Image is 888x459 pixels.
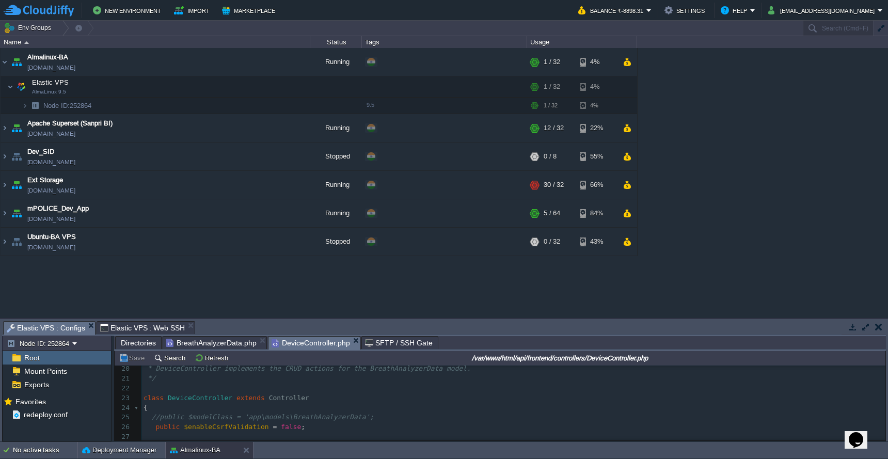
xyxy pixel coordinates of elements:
[311,36,361,48] div: Status
[578,4,646,17] button: Balance ₹-8898.31
[845,418,878,449] iframe: chat widget
[544,143,557,170] div: 0 / 8
[27,185,75,196] span: [DOMAIN_NAME]
[7,322,85,335] span: Elastic VPS : Configs
[43,102,70,109] span: Node ID:
[28,98,42,114] img: AMDAwAAAACH5BAEAAAAALAAAAAABAAEAAAICRAEAOw==
[273,423,277,431] span: =
[310,48,362,76] div: Running
[82,445,156,455] button: Deployment Manager
[166,337,257,349] span: BreathAnalyzerData.php
[121,337,156,349] span: Directories
[268,336,360,349] li: /var/www/html/api/frontend/controllers/DeviceController.php
[580,48,613,76] div: 4%
[9,143,24,170] img: AMDAwAAAACH5BAEAAAAALAAAAAABAAEAAAICRAEAOw==
[7,339,72,348] button: Node ID: 252864
[1,36,310,48] div: Name
[310,143,362,170] div: Stopped
[310,114,362,142] div: Running
[195,353,231,362] button: Refresh
[365,337,433,349] span: SFTP / SSH Gate
[115,413,132,422] div: 25
[9,171,24,199] img: AMDAwAAAACH5BAEAAAAALAAAAAABAAEAAAICRAEAOw==
[1,171,9,199] img: AMDAwAAAACH5BAEAAAAALAAAAAABAAEAAAICRAEAOw==
[154,353,188,362] button: Search
[580,143,613,170] div: 55%
[22,380,51,389] a: Exports
[115,422,132,432] div: 26
[544,114,564,142] div: 12 / 32
[27,203,89,214] a: mPOLICE_Dev_App
[115,364,132,374] div: 20
[580,76,613,97] div: 4%
[4,4,74,17] img: CloudJiffy
[152,413,374,421] span: //public $modelClass = 'app\models\BreathAnalyzerData';
[22,367,69,376] a: Mount Points
[24,41,29,44] img: AMDAwAAAACH5BAEAAAAALAAAAAABAAEAAAICRAEAOw==
[9,114,24,142] img: AMDAwAAAACH5BAEAAAAALAAAAAABAAEAAAICRAEAOw==
[544,48,560,76] div: 1 / 32
[580,114,613,142] div: 22%
[155,423,180,431] span: public
[27,214,75,224] a: [DOMAIN_NAME]
[27,175,63,185] a: Ext Storage
[31,78,70,86] a: Elastic VPSAlmaLinux 9.5
[544,171,564,199] div: 30 / 32
[1,48,9,76] img: AMDAwAAAACH5BAEAAAAALAAAAAABAAEAAAICRAEAOw==
[100,322,185,334] span: Elastic VPS : Web SSH
[115,393,132,403] div: 23
[580,228,613,256] div: 43%
[544,228,560,256] div: 0 / 32
[768,4,878,17] button: [EMAIL_ADDRESS][DOMAIN_NAME]
[27,129,75,139] a: [DOMAIN_NAME]
[184,423,268,431] span: $enableCsrfValidation
[13,397,47,406] span: Favorites
[31,78,70,87] span: Elastic VPS
[170,445,220,455] button: Almalinux-BA
[148,365,471,372] span: * DeviceController implements the CRUD actions for the BreathAnalyzerData model.
[13,442,77,458] div: No active tasks
[93,4,164,17] button: New Environment
[27,62,75,73] span: [DOMAIN_NAME]
[27,52,68,62] a: Almalinux-BA
[115,432,132,442] div: 27
[115,403,132,413] div: 24
[528,36,637,48] div: Usage
[119,353,148,362] button: Save
[144,404,148,411] span: {
[9,228,24,256] img: AMDAwAAAACH5BAEAAAAALAAAAAABAAEAAAICRAEAOw==
[544,199,560,227] div: 5 / 64
[22,353,41,362] span: Root
[362,36,527,48] div: Tags
[9,199,24,227] img: AMDAwAAAACH5BAEAAAAALAAAAAABAAEAAAICRAEAOw==
[174,4,213,17] button: Import
[32,89,66,95] span: AlmaLinux 9.5
[13,398,47,406] a: Favorites
[22,98,28,114] img: AMDAwAAAACH5BAEAAAAALAAAAAABAAEAAAICRAEAOw==
[222,4,278,17] button: Marketplace
[1,228,9,256] img: AMDAwAAAACH5BAEAAAAALAAAAAABAAEAAAICRAEAOw==
[1,114,9,142] img: AMDAwAAAACH5BAEAAAAALAAAAAABAAEAAAICRAEAOw==
[580,98,613,114] div: 4%
[22,410,69,419] a: redeploy.conf
[14,76,28,97] img: AMDAwAAAACH5BAEAAAAALAAAAAABAAEAAAICRAEAOw==
[544,98,558,114] div: 1 / 32
[27,232,76,242] a: Ubuntu-BA VPS
[27,242,75,252] span: [DOMAIN_NAME]
[269,394,309,402] span: Controller
[42,101,93,110] a: Node ID:252864
[144,394,164,402] span: class
[115,384,132,393] div: 22
[310,199,362,227] div: Running
[580,199,613,227] div: 84%
[664,4,708,17] button: Settings
[27,147,54,157] a: Dev_SID
[1,199,9,227] img: AMDAwAAAACH5BAEAAAAALAAAAAABAAEAAAICRAEAOw==
[281,423,301,431] span: false
[236,394,265,402] span: extends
